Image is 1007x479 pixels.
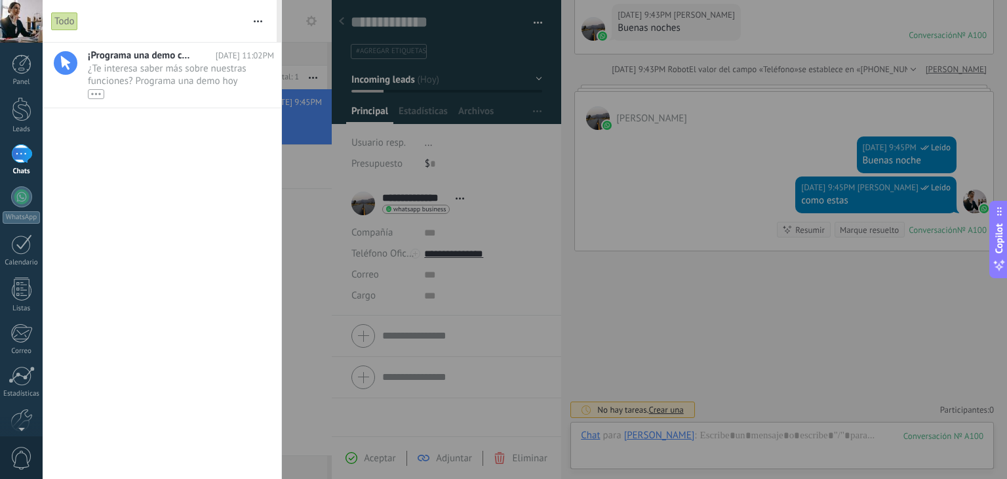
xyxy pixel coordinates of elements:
span: ¿Te interesa saber más sobre nuestras funciones? Programa una demo hoy mismo! [88,62,249,99]
div: Chats [3,167,41,176]
div: Listas [3,304,41,313]
div: Panel [3,78,41,87]
div: Leads [3,125,41,134]
div: ••• [88,89,104,99]
span: Copilot [993,224,1006,254]
a: ¡Programa una demo con un experto! [DATE] 11:02PM ¿Te interesa saber más sobre nuestras funciones... [43,43,281,108]
span: [DATE] 11:02PM [216,49,274,62]
div: Todo [51,12,78,31]
span: ¡Programa una demo con un experto! [88,49,193,62]
div: Calendario [3,259,41,267]
div: Estadísticas [3,390,41,398]
div: WhatsApp [3,211,40,224]
div: Correo [3,347,41,356]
